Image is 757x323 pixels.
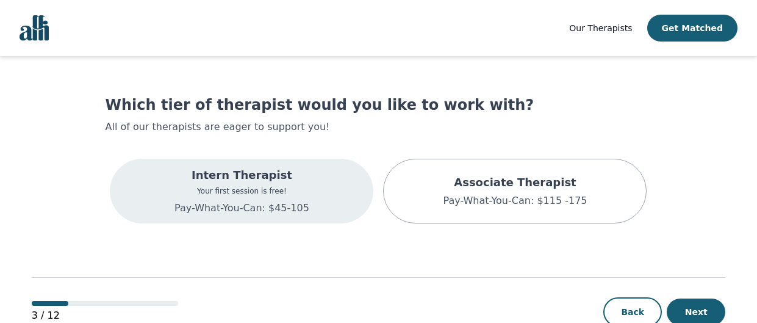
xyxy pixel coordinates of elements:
p: Intern Therapist [174,167,309,184]
button: Get Matched [647,15,737,42]
img: alli logo [20,15,49,41]
p: Associate Therapist [443,174,587,191]
p: Pay-What-You-Can: $115 -175 [443,194,587,208]
a: Our Therapists [569,21,632,35]
p: Pay-What-You-Can: $45-105 [174,201,309,216]
h1: Which tier of therapist would you like to work with? [105,95,651,115]
p: All of our therapists are eager to support you! [105,120,651,134]
span: Our Therapists [569,23,632,33]
p: Your first session is free! [174,186,309,196]
p: 3 / 12 [32,308,178,323]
